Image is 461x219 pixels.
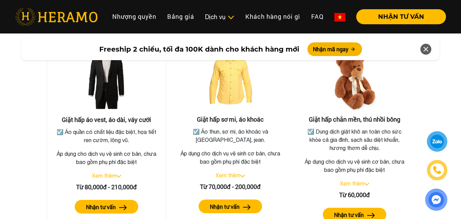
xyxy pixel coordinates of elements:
[306,9,329,24] a: FAQ
[196,47,264,116] img: Giặt hấp sơ mi, áo khoác
[116,175,121,178] img: arrow_down.svg
[107,9,162,24] a: Nhượng quyền
[351,14,446,20] a: NHẬN TƯ VẤN
[205,12,234,22] div: Dịch vụ
[320,47,389,116] img: Giặt hấp chăn mền, thú nhồi bông
[334,211,364,219] label: Nhận tư vấn
[53,150,160,166] p: Áp dụng cho dịch vụ vệ sinh cơ bản, chưa bao gồm phụ phí đặc biệt
[86,203,116,211] label: Nhận tư vấn
[210,203,240,211] label: Nhận tư vấn
[300,158,409,174] p: Áp dụng cho dịch vụ vệ sinh cơ bản, chưa bao gồm phụ phí đặc biệt
[99,44,299,54] span: Freeship 2 chiều, tối đa 100K dành cho khách hàng mới
[199,200,262,213] button: Nhận tư vấn
[53,116,160,124] h3: Giặt hấp áo vest, áo dài, váy cưới
[356,9,446,24] button: NHẬN TƯ VẤN
[54,128,159,144] p: ☑️ Áo quần có chất liệu đặc biệt, họa tiết ren cườm, lông vũ.
[302,127,407,152] p: ☑️ Dung dịch giặt khô an toàn cho sức khỏe cả gia đình, sạch sâu diệt khuẩn, hương thơm dễ chịu.
[433,166,441,174] img: phone-icon
[240,175,245,177] img: arrow_down.svg
[300,116,409,123] h3: Giặt hấp chăn mền, thú nhồi bông
[176,182,285,191] div: Từ 70,000đ - 200,000đ
[53,200,160,214] a: Nhận tư vấn arrow
[240,9,306,24] a: Khách hàng nói gì
[53,182,160,192] div: Từ 80,000đ - 210,000đ
[367,213,375,218] img: arrow
[72,48,141,116] img: Giặt hấp áo vest, áo dài, váy cưới
[216,172,240,178] a: Xem thêm
[162,9,200,24] a: Bảng giá
[75,200,138,214] button: Nhận tư vấn
[428,161,446,179] a: phone-icon
[334,13,345,22] img: vn-flag.png
[243,205,251,210] img: arrow
[176,200,285,213] a: Nhận tư vấn arrow
[176,116,285,123] h3: Giặt hấp sơ mi, áo khoác
[307,42,362,56] button: Nhận mã ngay
[176,149,285,166] p: Áp dụng cho dịch vụ vệ sinh cơ bản, chưa bao gồm phụ phí đặc biệt
[178,127,284,144] p: ☑️ Áo thun, sơ mi, áo khoác và [GEOGRAPHIC_DATA], jean.
[92,173,116,179] a: Xem thêm
[364,183,369,186] img: arrow_down.svg
[227,14,234,21] img: subToggleIcon
[119,205,127,210] img: arrow
[300,190,409,200] div: Từ 60,000đ
[15,8,98,26] img: heramo-logo.png
[340,180,364,187] a: Xem thêm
